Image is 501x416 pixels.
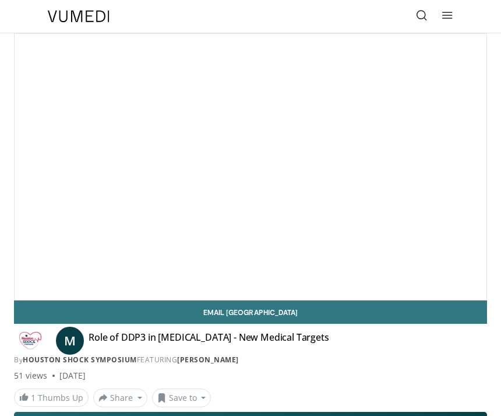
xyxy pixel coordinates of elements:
a: Houston Shock Symposium [23,355,137,365]
a: 1 Thumbs Up [14,389,89,407]
span: 51 views [14,370,48,382]
video-js: Video Player [15,34,486,300]
span: 1 [31,392,36,403]
h4: Role of DDP3 in [MEDICAL_DATA] - New Medical Targets [89,331,329,350]
a: Email [GEOGRAPHIC_DATA] [14,300,487,324]
img: Houston Shock Symposium [14,331,47,350]
a: [PERSON_NAME] [177,355,239,365]
a: M [56,327,84,355]
button: Save to [152,389,211,407]
div: [DATE] [59,370,86,382]
div: By FEATURING [14,355,487,365]
img: VuMedi Logo [48,11,110,22]
button: Share [93,389,147,407]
